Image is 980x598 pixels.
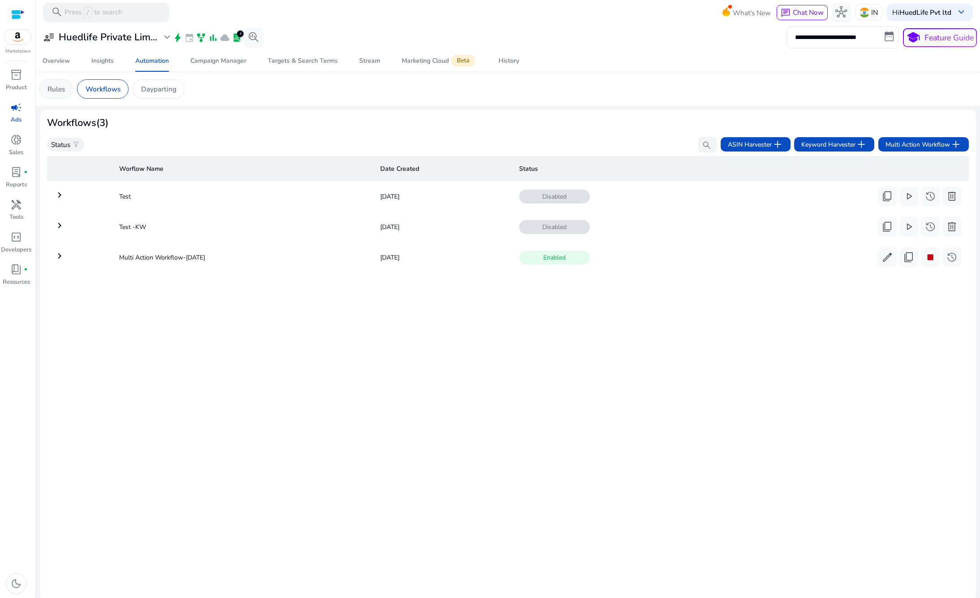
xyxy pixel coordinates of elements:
div: Targets & Search Terms [268,58,338,64]
p: Reports [6,181,27,190]
span: edit [881,251,893,263]
span: dark_mode [10,578,22,589]
span: stop [924,251,936,263]
mat-icon: keyboard_arrow_right [54,190,65,200]
span: search_insights [248,31,259,43]
button: schoolFeature Guide [903,28,977,47]
td: [DATE] [373,215,512,238]
b: HuedLife Pvt ltd [899,8,951,17]
p: Sales [9,148,23,157]
span: handyman [10,199,22,211]
span: play_arrow [903,191,915,202]
span: history [924,191,936,202]
mat-icon: keyboard_arrow_right [54,251,65,261]
div: Automation [135,58,169,64]
p: Ads [11,116,21,125]
button: delete [942,217,962,237]
div: Marketing Cloud [402,57,477,65]
span: content_copy [881,221,893,233]
button: content_copy [878,217,898,237]
span: book_4 [10,264,22,275]
span: expand_more [161,31,173,43]
button: history [921,186,941,206]
span: search [51,6,63,18]
button: chatChat Now [777,5,827,20]
button: Multi Action Workflowadd [878,137,969,152]
span: lab_profile [10,166,22,178]
span: / [83,7,92,18]
span: ASIN Harvester [728,139,783,150]
span: hub [835,6,847,18]
button: ASIN Harvesteradd [721,137,791,152]
button: play_arrow [899,186,919,206]
span: school [906,30,920,45]
span: history [946,251,958,263]
p: Dayparting [141,84,176,94]
p: Status [51,139,70,150]
button: history [942,247,962,267]
p: Hi [892,9,951,16]
span: fiber_manual_record [24,268,28,272]
div: Insights [91,58,114,64]
img: amazon.svg [4,30,31,44]
span: add [855,139,867,150]
div: History [499,58,519,64]
p: Press to search [64,7,122,18]
span: bolt [173,33,183,43]
span: history [924,221,936,233]
div: Stream [359,58,380,64]
mat-icon: keyboard_arrow_right [54,220,65,231]
span: fiber_manual_record [24,170,28,174]
span: cloud [220,33,230,43]
h3: Huedlife Private Lim... [59,31,157,43]
th: Worflow Name [112,156,373,181]
img: in.svg [860,8,869,17]
button: history [921,217,941,237]
span: Multi Action Workflow [885,139,962,150]
td: [DATE] [373,185,512,208]
td: [DATE] [373,246,512,269]
span: bar_chart [208,33,218,43]
p: IN [871,4,878,20]
p: Workflows [86,84,120,94]
span: delete [946,221,958,233]
span: campaign [10,102,22,113]
span: What's New [733,5,771,21]
span: play_arrow [903,221,915,233]
div: 4 [237,30,244,37]
button: play_arrow [899,217,919,237]
th: Status [512,156,969,181]
td: Test [112,185,373,208]
span: Keyword Harvester [801,139,867,150]
button: Keyword Harvesteradd [794,137,874,152]
button: delete [942,186,962,206]
span: inventory_2 [10,69,22,81]
span: Enabled [519,251,590,264]
span: delete [946,191,958,202]
div: Campaign Manager [190,58,246,64]
span: content_copy [881,191,893,202]
p: Marketplace [5,48,30,55]
td: Test -KW [112,215,373,238]
div: Overview [43,58,70,64]
p: Resources [3,278,30,287]
span: family_history [196,33,206,43]
span: donut_small [10,134,22,146]
span: add [772,139,783,150]
p: Feature Guide [924,32,974,43]
button: edit [878,247,898,267]
button: search_insights [244,28,263,48]
button: hub [832,3,851,22]
span: user_attributes [43,31,55,43]
span: chat [781,8,791,18]
span: add [950,139,962,150]
span: code_blocks [10,231,22,243]
td: Multi Action Workflow-[DATE] [112,246,373,269]
button: content_copy [878,186,898,206]
span: search [702,140,712,150]
p: Developers [1,246,31,255]
button: stop [921,247,941,267]
span: content_copy [903,251,915,263]
span: lab_profile [232,33,242,43]
h3: Workflows (3) [47,117,108,129]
